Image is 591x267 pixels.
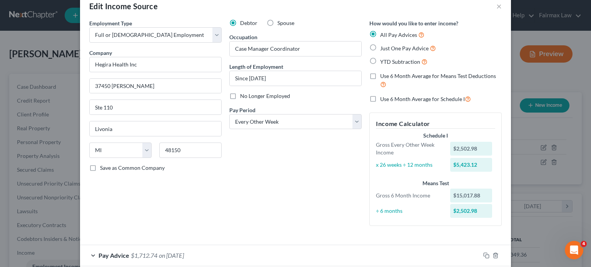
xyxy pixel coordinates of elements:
[372,161,446,169] div: x 26 weeks ÷ 12 months
[90,79,221,93] input: Enter address...
[277,20,294,26] span: Spouse
[372,207,446,215] div: ÷ 6 months
[90,100,221,114] input: Unit, Suite, etc...
[450,189,492,202] div: $15,017.88
[369,19,458,27] label: How would you like to enter income?
[372,192,446,199] div: Gross 6 Month Income
[131,252,157,259] span: $1,712.74
[450,158,492,172] div: $5,423.12
[159,143,222,158] input: Enter zip...
[380,73,496,79] span: Use 6 Month Average for Means Test Deductions
[380,96,465,102] span: Use 6 Month Average for Schedule I
[372,141,446,156] div: Gross Every Other Week Income
[159,252,184,259] span: on [DATE]
[496,2,502,11] button: ×
[229,107,255,113] span: Pay Period
[230,71,361,86] input: ex: 2 years
[450,204,492,218] div: $2,502.98
[380,58,420,65] span: YTD Subtraction
[229,33,257,41] label: Occupation
[376,119,495,129] h5: Income Calculator
[581,241,587,247] span: 4
[240,93,290,99] span: No Longer Employed
[98,252,129,259] span: Pay Advice
[90,121,221,136] input: Enter city...
[100,164,165,171] span: Save as Common Company
[89,50,112,56] span: Company
[89,57,222,72] input: Search company by name...
[89,1,158,12] div: Edit Income Source
[376,179,495,187] div: Means Test
[230,41,361,56] input: --
[229,63,283,71] label: Length of Employment
[89,20,132,27] span: Employment Type
[380,32,417,38] span: All Pay Advices
[450,142,492,156] div: $2,502.98
[376,132,495,139] div: Schedule I
[380,45,429,51] span: Just One Pay Advice
[240,20,257,26] span: Debtor
[565,241,583,259] iframe: Intercom live chat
